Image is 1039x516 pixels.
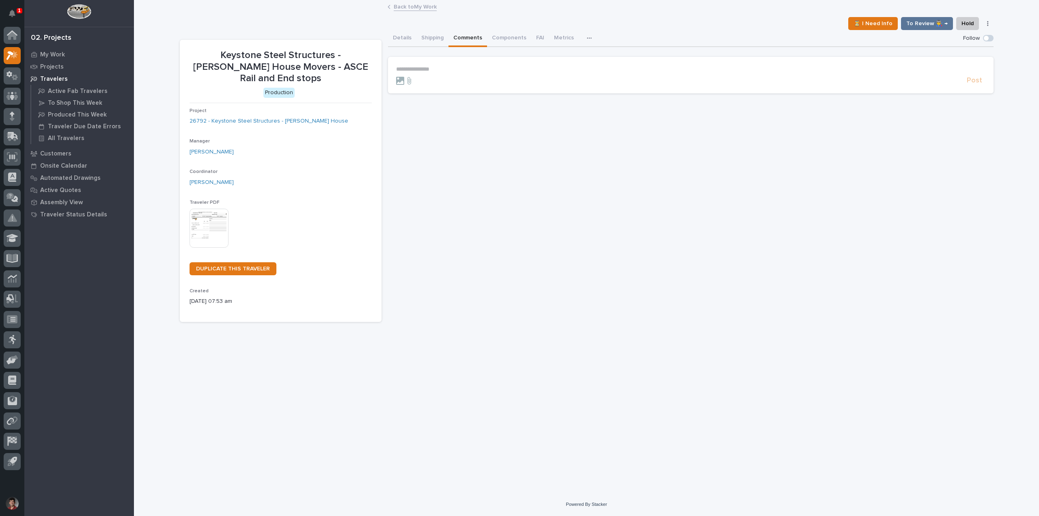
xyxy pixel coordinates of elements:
a: Traveler Status Details [24,208,134,220]
a: [PERSON_NAME] [190,148,234,156]
span: Created [190,289,209,294]
a: To Shop This Week [31,97,134,108]
p: Onsite Calendar [40,162,87,170]
a: Assembly View [24,196,134,208]
span: Coordinator [190,169,218,174]
a: Automated Drawings [24,172,134,184]
span: Project [190,108,207,113]
a: Active Fab Travelers [31,85,134,97]
span: Manager [190,139,210,144]
p: Traveler Due Date Errors [48,123,121,130]
button: Shipping [416,30,448,47]
a: Projects [24,60,134,73]
span: Post [967,76,982,85]
button: users-avatar [4,495,21,512]
p: Follow [963,35,980,42]
button: Comments [448,30,487,47]
a: 26792 - Keystone Steel Structures - [PERSON_NAME] House [190,117,348,125]
p: [DATE] 07:53 am [190,297,372,306]
a: Back toMy Work [394,2,437,11]
a: My Work [24,48,134,60]
p: To Shop This Week [48,99,102,107]
p: Assembly View [40,199,83,206]
a: Travelers [24,73,134,85]
div: Production [263,88,295,98]
span: ⏳ I Need Info [854,19,892,28]
button: FAI [531,30,549,47]
a: Powered By Stacker [566,502,607,507]
a: All Travelers [31,132,134,144]
button: Metrics [549,30,579,47]
p: Traveler Status Details [40,211,107,218]
button: ⏳ I Need Info [848,17,898,30]
button: Post [964,76,985,85]
a: DUPLICATE THIS TRAVELER [190,262,276,275]
button: To Review 👨‍🏭 → [901,17,953,30]
img: Workspace Logo [67,4,91,19]
p: Active Quotes [40,187,81,194]
a: Onsite Calendar [24,160,134,172]
p: All Travelers [48,135,84,142]
a: Produced This Week [31,109,134,120]
button: Details [388,30,416,47]
span: Traveler PDF [190,200,220,205]
button: Notifications [4,5,21,22]
a: Customers [24,147,134,160]
a: Traveler Due Date Errors [31,121,134,132]
p: Projects [40,63,64,71]
a: [PERSON_NAME] [190,178,234,187]
p: Active Fab Travelers [48,88,108,95]
p: Produced This Week [48,111,107,119]
a: Active Quotes [24,184,134,196]
div: Notifications1 [10,10,21,23]
div: 02. Projects [31,34,71,43]
p: Customers [40,150,71,158]
button: Components [487,30,531,47]
span: DUPLICATE THIS TRAVELER [196,266,270,272]
span: Hold [961,19,974,28]
p: Automated Drawings [40,175,101,182]
p: My Work [40,51,65,58]
p: Keystone Steel Structures - [PERSON_NAME] House Movers - ASCE Rail and End stops [190,50,372,84]
p: 1 [18,8,21,13]
button: Hold [956,17,979,30]
p: Travelers [40,76,68,83]
span: To Review 👨‍🏭 → [906,19,948,28]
